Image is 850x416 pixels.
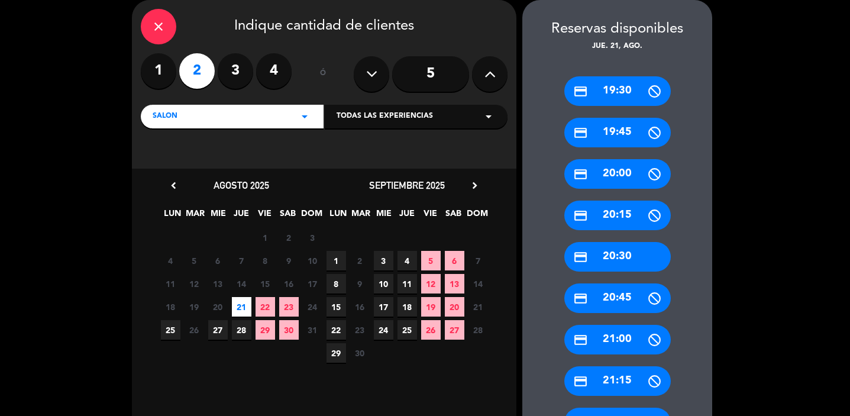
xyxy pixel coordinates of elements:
span: 2 [279,228,299,247]
label: 4 [256,53,292,89]
span: 8 [256,251,275,270]
i: arrow_drop_down [298,109,312,124]
i: credit_card [573,208,588,223]
span: MIE [209,207,228,226]
span: 20 [445,297,464,317]
label: 2 [179,53,215,89]
span: LUN [328,207,348,226]
i: chevron_right [468,179,481,192]
span: septiembre 2025 [369,179,445,191]
span: 6 [208,251,228,270]
div: ó [303,53,342,95]
span: 28 [232,320,251,340]
div: Reservas disponibles [522,18,712,41]
span: 7 [232,251,251,270]
span: 25 [397,320,417,340]
span: 26 [185,320,204,340]
span: 20 [208,297,228,317]
span: 30 [350,343,370,363]
span: 24 [303,297,322,317]
span: SAB [278,207,298,226]
span: 29 [327,343,346,363]
div: Indique cantidad de clientes [141,9,508,44]
span: 23 [350,320,370,340]
span: 28 [468,320,488,340]
div: 19:30 [564,76,671,106]
span: 12 [185,274,204,294]
span: 3 [303,228,322,247]
span: 13 [445,274,464,294]
span: 17 [374,297,393,317]
span: Todas las experiencias [337,111,433,122]
div: 21:00 [564,325,671,354]
span: 25 [161,320,180,340]
span: 27 [208,320,228,340]
span: 14 [468,274,488,294]
span: 12 [421,274,441,294]
span: agosto 2025 [214,179,269,191]
div: 20:45 [564,283,671,313]
i: close [151,20,166,34]
span: 16 [279,274,299,294]
span: MAR [351,207,371,226]
span: 23 [279,297,299,317]
span: 7 [468,251,488,270]
div: 21:15 [564,366,671,396]
span: 15 [327,297,346,317]
span: 10 [303,251,322,270]
div: 20:00 [564,159,671,189]
span: 18 [161,297,180,317]
span: MIE [374,207,394,226]
i: arrow_drop_down [481,109,496,124]
span: SALON [153,111,177,122]
i: credit_card [573,291,588,306]
div: 20:30 [564,242,671,272]
span: 21 [232,297,251,317]
span: 11 [161,274,180,294]
label: 1 [141,53,176,89]
span: 1 [327,251,346,270]
span: VIE [421,207,440,226]
i: chevron_left [167,179,180,192]
div: 20:15 [564,201,671,230]
span: 19 [421,297,441,317]
span: 2 [350,251,370,270]
span: 22 [327,320,346,340]
i: credit_card [573,84,588,99]
i: credit_card [573,167,588,182]
span: 27 [445,320,464,340]
span: SAB [444,207,463,226]
span: 18 [397,297,417,317]
div: 19:45 [564,118,671,147]
span: 26 [421,320,441,340]
span: 17 [303,274,322,294]
div: jue. 21, ago. [522,41,712,53]
span: 31 [303,320,322,340]
span: LUN [163,207,182,226]
span: MAR [186,207,205,226]
i: credit_card [573,374,588,389]
span: VIE [255,207,274,226]
span: 15 [256,274,275,294]
span: 30 [279,320,299,340]
span: JUE [397,207,417,226]
label: 3 [218,53,253,89]
span: 4 [397,251,417,270]
span: 16 [350,297,370,317]
span: 22 [256,297,275,317]
span: 6 [445,251,464,270]
span: 14 [232,274,251,294]
span: 4 [161,251,180,270]
span: 9 [350,274,370,294]
span: 11 [397,274,417,294]
span: DOM [467,207,486,226]
i: credit_card [573,333,588,347]
span: 29 [256,320,275,340]
span: 3 [374,251,393,270]
span: 19 [185,297,204,317]
span: 5 [421,251,441,270]
span: JUE [232,207,251,226]
span: 21 [468,297,488,317]
span: 24 [374,320,393,340]
span: 1 [256,228,275,247]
